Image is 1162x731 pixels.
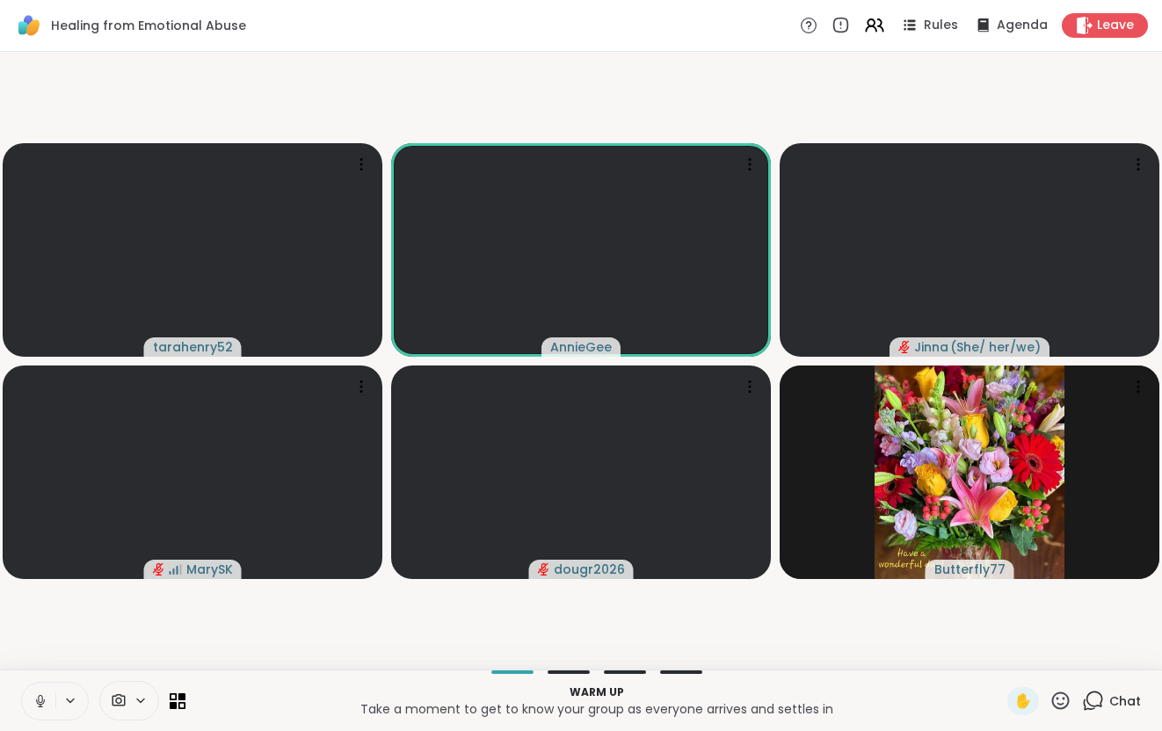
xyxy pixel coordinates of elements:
span: audio-muted [153,563,165,575]
span: ✋ [1014,691,1032,712]
span: tarahenry52 [153,338,233,356]
span: Butterfly77 [934,561,1006,578]
img: ShareWell Logomark [14,11,44,40]
span: dougr2026 [554,561,625,578]
img: Butterfly77 [875,365,1064,579]
span: Jinna [914,338,948,356]
span: Rules [924,17,958,34]
span: AnnieGee [550,338,612,356]
span: Chat [1109,692,1141,710]
span: Agenda [997,17,1048,34]
span: ( She/ her/we ) [950,338,1041,356]
span: MarySK [186,561,233,578]
span: audio-muted [898,341,911,353]
span: audio-muted [538,563,550,575]
span: Healing from Emotional Abuse [51,17,246,34]
span: Leave [1097,17,1134,34]
p: Take a moment to get to know your group as everyone arrives and settles in [196,700,997,718]
p: Warm up [196,684,997,700]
